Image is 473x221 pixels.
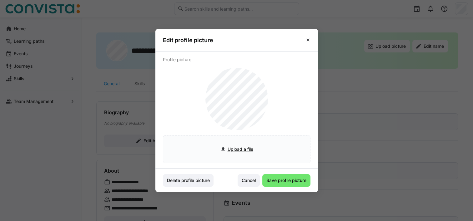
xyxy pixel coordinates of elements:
button: Delete profile picture [163,174,214,187]
h3: Edit profile picture [163,37,213,44]
p: Profile picture [163,56,310,63]
span: Save profile picture [265,177,307,184]
button: Cancel [238,174,260,187]
button: Save profile picture [262,174,310,187]
span: Delete profile picture [166,177,210,184]
span: Cancel [241,177,257,184]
